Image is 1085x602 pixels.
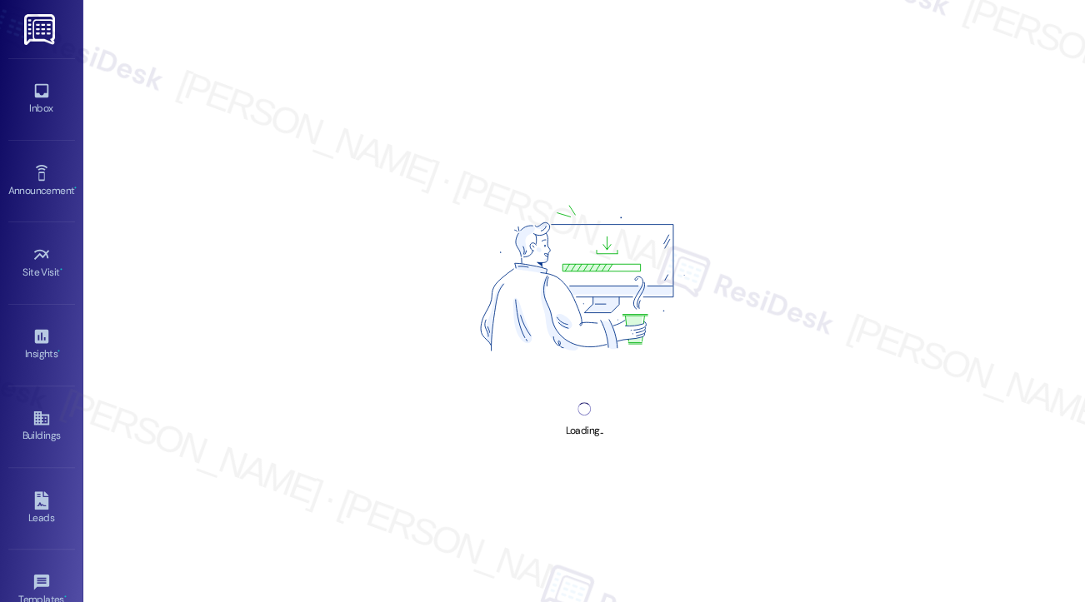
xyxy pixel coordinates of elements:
[8,404,75,449] a: Buildings
[8,486,75,531] a: Leads
[24,14,58,45] img: ResiDesk Logo
[8,241,75,286] a: Site Visit •
[57,346,60,357] span: •
[565,422,602,440] div: Loading...
[8,322,75,367] a: Insights •
[8,77,75,122] a: Inbox
[74,182,77,194] span: •
[60,264,62,276] span: •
